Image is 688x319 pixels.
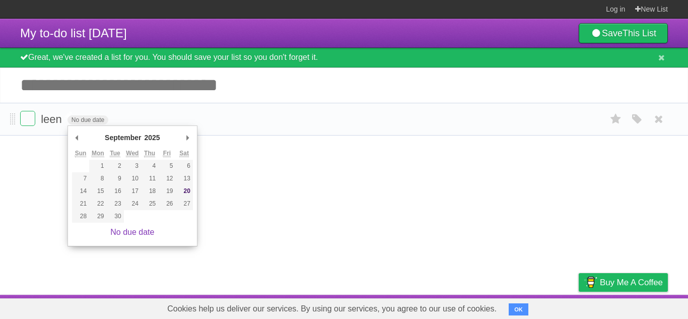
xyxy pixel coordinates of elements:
[124,172,141,185] button: 10
[103,130,143,145] div: September
[89,160,106,172] button: 1
[106,210,123,223] button: 30
[179,150,189,157] abbr: Saturday
[110,150,120,157] abbr: Tuesday
[110,228,154,236] a: No due date
[176,185,193,198] button: 20
[623,28,656,38] b: This List
[141,160,158,172] button: 4
[579,273,668,292] a: Buy me a coffee
[141,172,158,185] button: 11
[92,150,104,157] abbr: Monday
[124,185,141,198] button: 17
[144,150,155,157] abbr: Thursday
[158,185,175,198] button: 19
[158,198,175,210] button: 26
[158,160,175,172] button: 5
[72,198,89,210] button: 21
[72,210,89,223] button: 28
[106,160,123,172] button: 2
[600,274,663,291] span: Buy me a coffee
[158,172,175,185] button: 12
[163,150,171,157] abbr: Friday
[176,172,193,185] button: 13
[41,113,64,125] span: leen
[89,185,106,198] button: 15
[106,185,123,198] button: 16
[445,297,466,316] a: About
[67,115,108,124] span: No due date
[72,185,89,198] button: 14
[20,26,127,40] span: My to-do list [DATE]
[124,198,141,210] button: 24
[584,274,597,291] img: Buy me a coffee
[141,198,158,210] button: 25
[126,150,139,157] abbr: Wednesday
[604,297,668,316] a: Suggest a feature
[478,297,519,316] a: Developers
[176,198,193,210] button: 27
[89,198,106,210] button: 22
[176,160,193,172] button: 6
[143,130,161,145] div: 2025
[183,130,193,145] button: Next Month
[566,297,592,316] a: Privacy
[579,23,668,43] a: SaveThis List
[89,210,106,223] button: 29
[141,185,158,198] button: 18
[106,198,123,210] button: 23
[72,130,82,145] button: Previous Month
[606,111,626,127] label: Star task
[89,172,106,185] button: 8
[72,172,89,185] button: 7
[106,172,123,185] button: 9
[509,303,528,315] button: OK
[531,297,554,316] a: Terms
[124,160,141,172] button: 3
[20,111,35,126] label: Done
[157,299,507,319] span: Cookies help us deliver our services. By using our services, you agree to our use of cookies.
[75,150,87,157] abbr: Sunday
